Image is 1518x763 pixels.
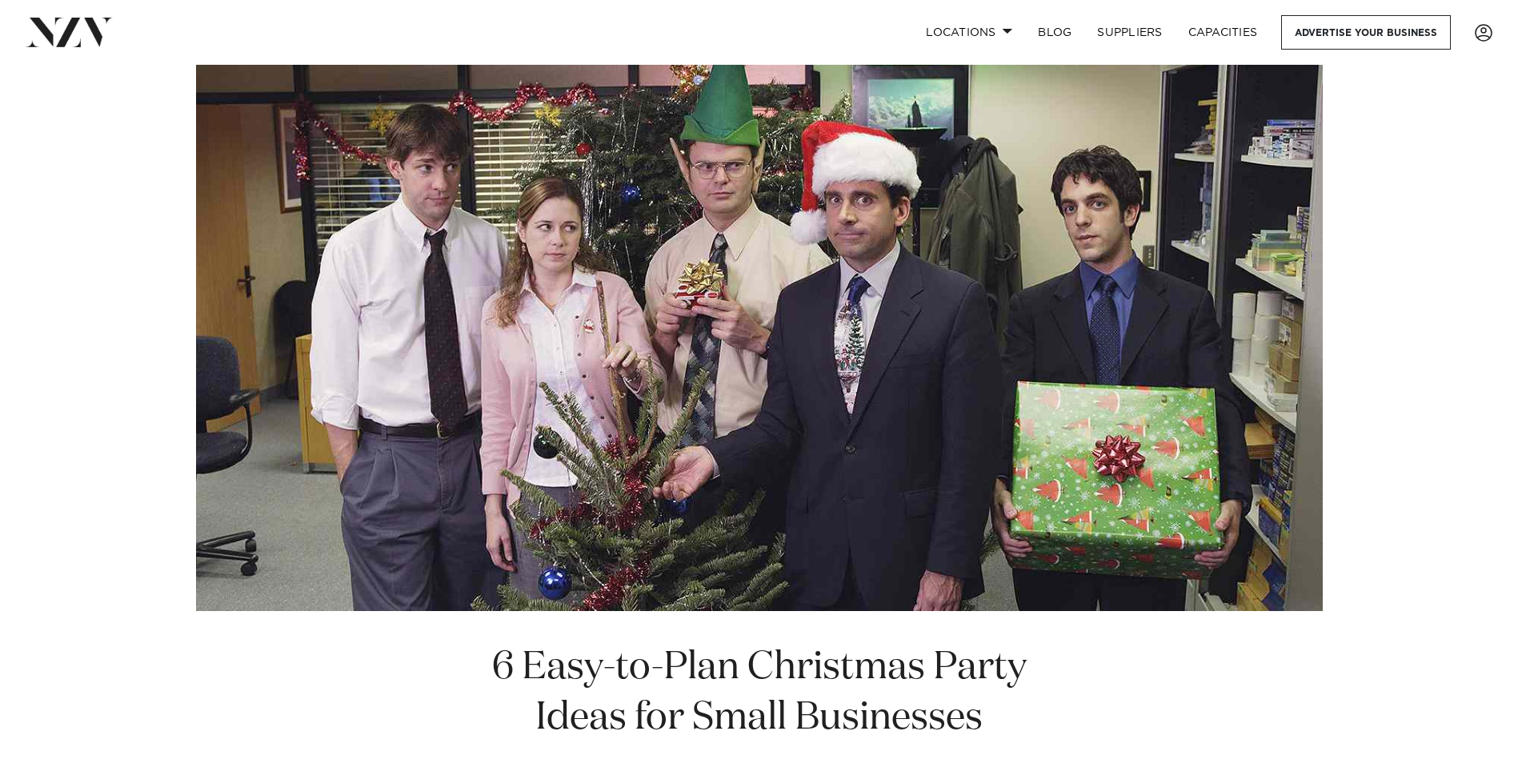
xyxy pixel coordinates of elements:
[913,15,1025,50] a: Locations
[196,65,1323,611] img: 6 Easy-to-Plan Christmas Party Ideas for Small Businesses
[486,643,1033,744] h1: 6 Easy-to-Plan Christmas Party Ideas for Small Businesses
[1025,15,1084,50] a: BLOG
[26,18,113,46] img: nzv-logo.png
[1176,15,1271,50] a: Capacities
[1084,15,1175,50] a: SUPPLIERS
[1281,15,1451,50] a: Advertise your business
